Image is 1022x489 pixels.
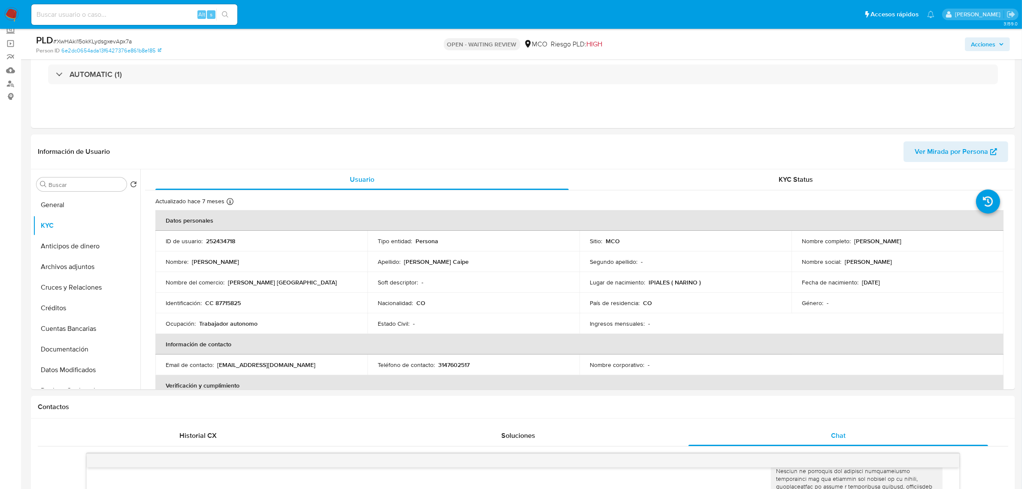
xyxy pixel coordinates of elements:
p: Estado Civil : [378,320,409,327]
span: Riesgo PLD: [551,40,603,49]
a: 6e2dc0654ada13f6427376e861b8e185 [61,47,161,55]
p: Nombre completo : [802,237,851,245]
p: 252434718 [206,237,235,245]
p: [PERSON_NAME] Caipe [404,258,469,266]
p: CC 87715825 [205,299,241,307]
p: Nombre : [166,258,188,266]
h1: Contactos [38,403,1008,411]
button: Archivos adjuntos [33,257,140,277]
b: Person ID [36,47,60,55]
p: Trabajador autonomo [199,320,258,327]
button: KYC [33,215,140,236]
p: Soft descriptor : [378,278,418,286]
th: Verificación y cumplimiento [155,375,1004,396]
span: Soluciones [501,431,535,440]
button: Cuentas Bancarias [33,318,140,339]
button: Acciones [965,37,1010,51]
button: Anticipos de dinero [33,236,140,257]
span: Usuario [350,174,374,184]
p: Apellido : [378,258,400,266]
span: Historial CX [179,431,217,440]
p: [DATE] [862,278,880,286]
p: Fecha de nacimiento : [802,278,858,286]
p: [EMAIL_ADDRESS][DOMAIN_NAME] [217,361,315,369]
button: General [33,195,140,215]
input: Buscar [49,181,123,189]
p: Email de contacto : [166,361,214,369]
p: Nombre social : [802,258,841,266]
p: Sitio : [590,237,602,245]
span: 3.159.0 [1004,20,1018,27]
p: Nacionalidad : [378,299,413,307]
p: 3147602517 [438,361,470,369]
p: Tipo entidad : [378,237,412,245]
a: Salir [1007,10,1016,19]
p: - [641,258,643,266]
th: Datos personales [155,210,1004,231]
span: Acciones [971,37,995,51]
p: Nombre del comercio : [166,278,224,286]
div: AUTOMATIC (1) [48,64,998,84]
p: [PERSON_NAME] [192,258,239,266]
p: Ingresos mensuales : [590,320,645,327]
p: Segundo apellido : [590,258,637,266]
p: - [422,278,423,286]
p: Lugar de nacimiento : [590,278,645,286]
p: felipe.cayon@mercadolibre.com [955,10,1004,18]
p: Identificación : [166,299,202,307]
p: - [648,361,649,369]
span: KYC Status [779,174,813,184]
button: Devices Geolocation [33,380,140,401]
p: Persona [415,237,438,245]
p: CO [643,299,652,307]
h1: Información de Usuario [38,147,110,156]
p: Actualizado hace 7 meses [155,197,224,205]
p: País de residencia : [590,299,640,307]
button: Documentación [33,339,140,360]
p: MCO [606,237,620,245]
button: Datos Modificados [33,360,140,380]
span: s [210,10,212,18]
div: MCO [524,40,548,49]
button: Créditos [33,298,140,318]
p: OPEN - WAITING REVIEW [444,38,520,50]
button: Ver Mirada por Persona [904,141,1008,162]
span: HIGH [587,39,603,49]
button: search-icon [216,9,234,21]
p: CO [416,299,425,307]
button: Cruces y Relaciones [33,277,140,298]
p: [PERSON_NAME] [845,258,892,266]
p: - [648,320,650,327]
p: [PERSON_NAME] [854,237,901,245]
button: Buscar [40,181,47,188]
p: IPIALES ( NARINO ) [649,278,701,286]
a: Notificaciones [927,11,934,18]
p: Género : [802,299,823,307]
span: Alt [198,10,205,18]
span: # XwHAki15okKLydsgxevApx7a [53,37,132,46]
th: Información de contacto [155,334,1004,355]
h3: AUTOMATIC (1) [70,70,122,79]
input: Buscar usuario o caso... [31,9,237,20]
p: - [827,299,828,307]
p: ID de usuario : [166,237,203,245]
b: PLD [36,33,53,47]
p: [PERSON_NAME] [GEOGRAPHIC_DATA] [228,278,337,286]
span: Chat [831,431,846,440]
p: Nombre corporativo : [590,361,644,369]
span: Accesos rápidos [870,10,919,19]
p: Ocupación : [166,320,196,327]
span: Ver Mirada por Persona [915,141,988,162]
p: - [413,320,415,327]
button: Volver al orden por defecto [130,181,137,190]
p: Teléfono de contacto : [378,361,435,369]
